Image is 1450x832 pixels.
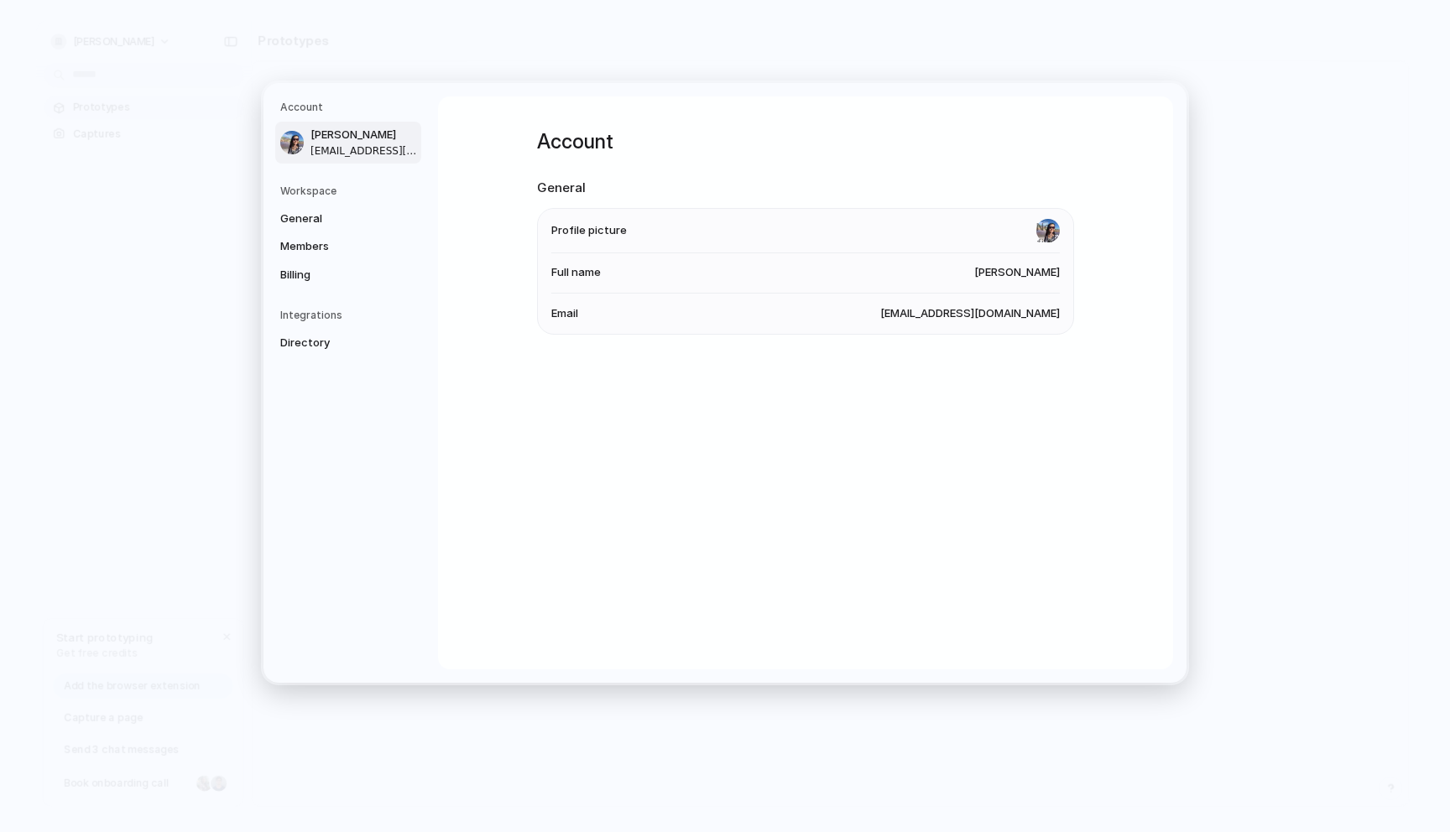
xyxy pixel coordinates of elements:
h1: Account [537,127,1074,157]
span: Directory [280,335,388,351]
span: General [280,210,388,226]
h5: Workspace [280,183,421,198]
span: Full name [551,264,601,281]
a: General [275,205,421,231]
a: Billing [275,261,421,288]
span: Profile picture [551,222,627,239]
a: [PERSON_NAME][EMAIL_ADDRESS][DOMAIN_NAME] [275,122,421,164]
span: Members [280,238,388,255]
h2: General [537,179,1074,198]
span: [PERSON_NAME] [310,127,418,143]
a: Members [275,233,421,260]
span: [PERSON_NAME] [974,264,1060,281]
h5: Account [280,100,421,115]
span: Billing [280,266,388,283]
a: Directory [275,330,421,356]
span: [EMAIL_ADDRESS][DOMAIN_NAME] [880,305,1060,322]
span: [EMAIL_ADDRESS][DOMAIN_NAME] [310,143,418,158]
span: Email [551,305,578,322]
h5: Integrations [280,308,421,323]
